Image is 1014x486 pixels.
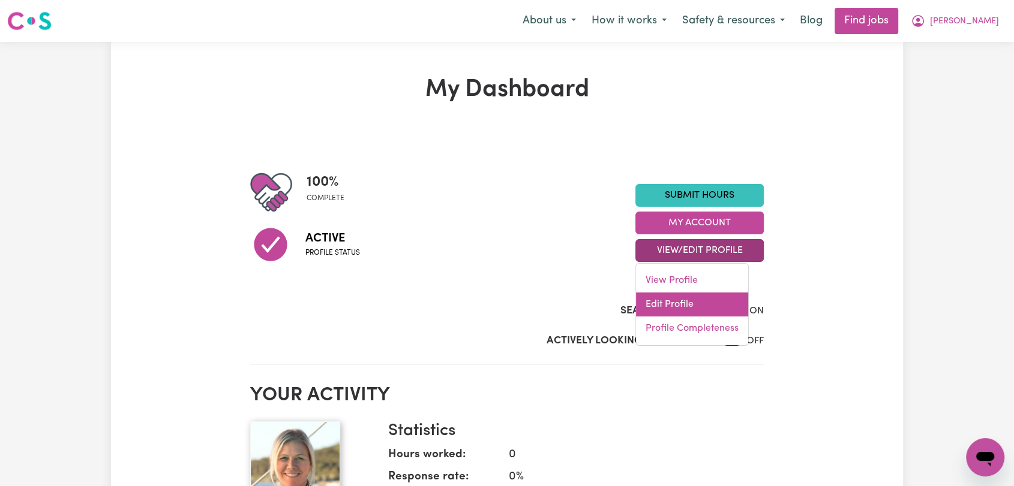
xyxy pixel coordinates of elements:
[547,333,708,349] label: Actively Looking for Clients
[499,469,754,486] dd: 0 %
[636,292,748,316] a: Edit Profile
[636,268,748,292] a: View Profile
[250,76,764,104] h1: My Dashboard
[515,8,584,34] button: About us
[966,438,1004,476] iframe: Button to launch messaging window
[636,316,748,340] a: Profile Completeness
[620,303,711,319] label: Search Visibility
[793,8,830,34] a: Blog
[307,171,354,213] div: Profile completeness: 100%
[635,239,764,262] button: View/Edit Profile
[388,421,754,442] h3: Statistics
[7,7,52,35] a: Careseekers logo
[635,212,764,234] button: My Account
[307,171,344,193] span: 100 %
[250,384,764,407] h2: Your activity
[749,306,764,316] span: ON
[635,184,764,207] a: Submit Hours
[307,193,344,204] span: complete
[499,446,754,464] dd: 0
[835,8,898,34] a: Find jobs
[388,446,499,469] dt: Hours worked:
[674,8,793,34] button: Safety & resources
[746,336,764,346] span: OFF
[305,247,360,258] span: Profile status
[635,263,749,346] div: View/Edit Profile
[305,230,360,247] span: Active
[584,8,674,34] button: How it works
[930,15,999,28] span: [PERSON_NAME]
[903,8,1007,34] button: My Account
[7,10,52,32] img: Careseekers logo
